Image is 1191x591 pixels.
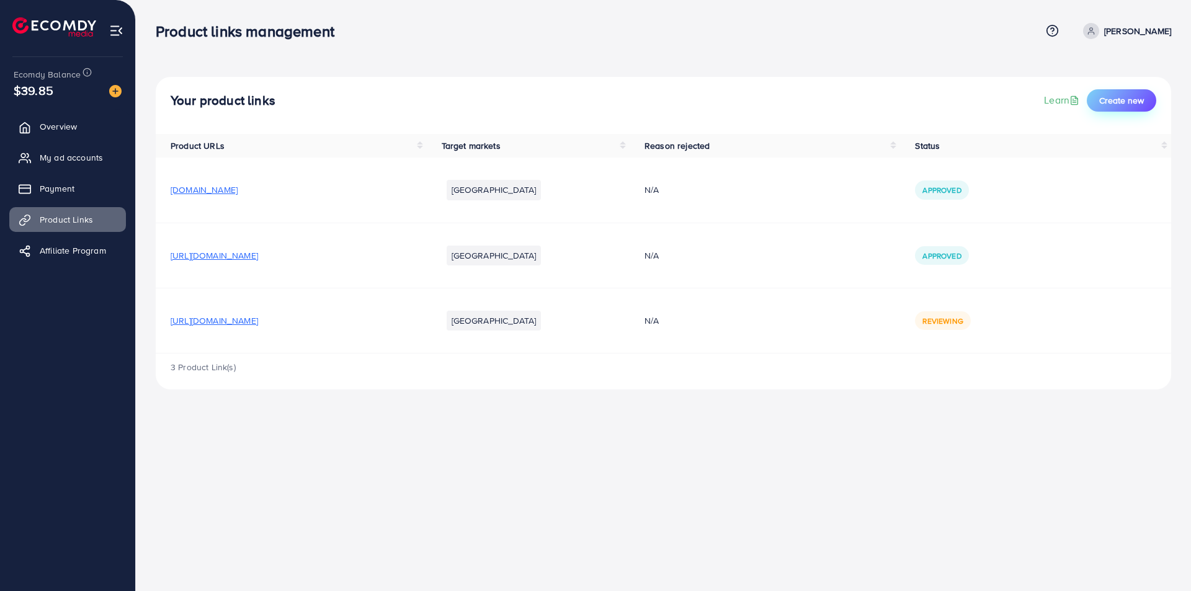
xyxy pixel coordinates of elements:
[109,85,122,97] img: image
[9,114,126,139] a: Overview
[14,68,81,81] span: Ecomdy Balance
[171,314,258,327] span: [URL][DOMAIN_NAME]
[922,316,963,326] span: Reviewing
[1099,94,1144,107] span: Create new
[40,213,93,226] span: Product Links
[922,185,961,195] span: Approved
[922,251,961,261] span: Approved
[40,182,74,195] span: Payment
[442,140,501,152] span: Target markets
[171,249,258,262] span: [URL][DOMAIN_NAME]
[9,238,126,263] a: Affiliate Program
[645,249,659,262] span: N/A
[171,184,238,196] span: [DOMAIN_NAME]
[645,314,659,327] span: N/A
[171,361,236,373] span: 3 Product Link(s)
[9,145,126,170] a: My ad accounts
[109,24,123,38] img: menu
[156,22,344,40] h3: Product links management
[1087,89,1156,112] button: Create new
[171,140,225,152] span: Product URLs
[40,120,77,133] span: Overview
[1044,93,1082,107] a: Learn
[447,246,542,265] li: [GEOGRAPHIC_DATA]
[645,184,659,196] span: N/A
[171,93,275,109] h4: Your product links
[447,180,542,200] li: [GEOGRAPHIC_DATA]
[447,311,542,331] li: [GEOGRAPHIC_DATA]
[1138,535,1182,582] iframe: Chat
[9,176,126,201] a: Payment
[915,140,940,152] span: Status
[12,17,96,37] img: logo
[40,151,103,164] span: My ad accounts
[9,207,126,232] a: Product Links
[645,140,710,152] span: Reason rejected
[14,81,53,99] span: $39.85
[40,244,106,257] span: Affiliate Program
